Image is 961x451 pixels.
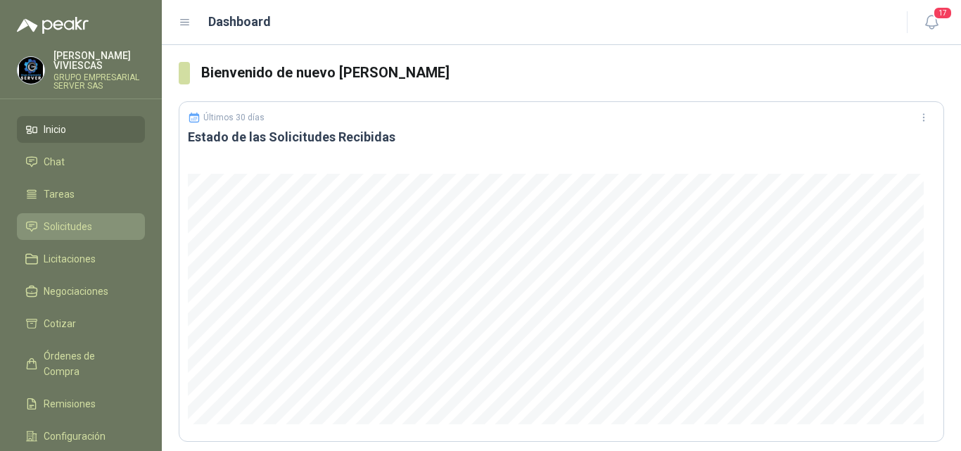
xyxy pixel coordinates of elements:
a: Tareas [17,181,145,208]
a: Negociaciones [17,278,145,305]
span: Solicitudes [44,219,92,234]
h3: Estado de las Solicitudes Recibidas [188,129,935,146]
h3: Bienvenido de nuevo [PERSON_NAME] [201,62,944,84]
p: [PERSON_NAME] VIVIESCAS [53,51,145,70]
span: Inicio [44,122,66,137]
a: Inicio [17,116,145,143]
span: Chat [44,154,65,170]
img: Company Logo [18,57,44,84]
span: Cotizar [44,316,76,331]
span: Licitaciones [44,251,96,267]
a: Chat [17,148,145,175]
h1: Dashboard [208,12,271,32]
span: Remisiones [44,396,96,412]
span: Negociaciones [44,284,108,299]
p: GRUPO EMPRESARIAL SERVER SAS [53,73,145,90]
button: 17 [919,10,944,35]
a: Órdenes de Compra [17,343,145,385]
a: Cotizar [17,310,145,337]
span: 17 [933,6,953,20]
a: Licitaciones [17,246,145,272]
a: Solicitudes [17,213,145,240]
img: Logo peakr [17,17,89,34]
span: Tareas [44,186,75,202]
p: Últimos 30 días [203,113,265,122]
a: Remisiones [17,390,145,417]
span: Órdenes de Compra [44,348,132,379]
a: Configuración [17,423,145,450]
span: Configuración [44,428,106,444]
